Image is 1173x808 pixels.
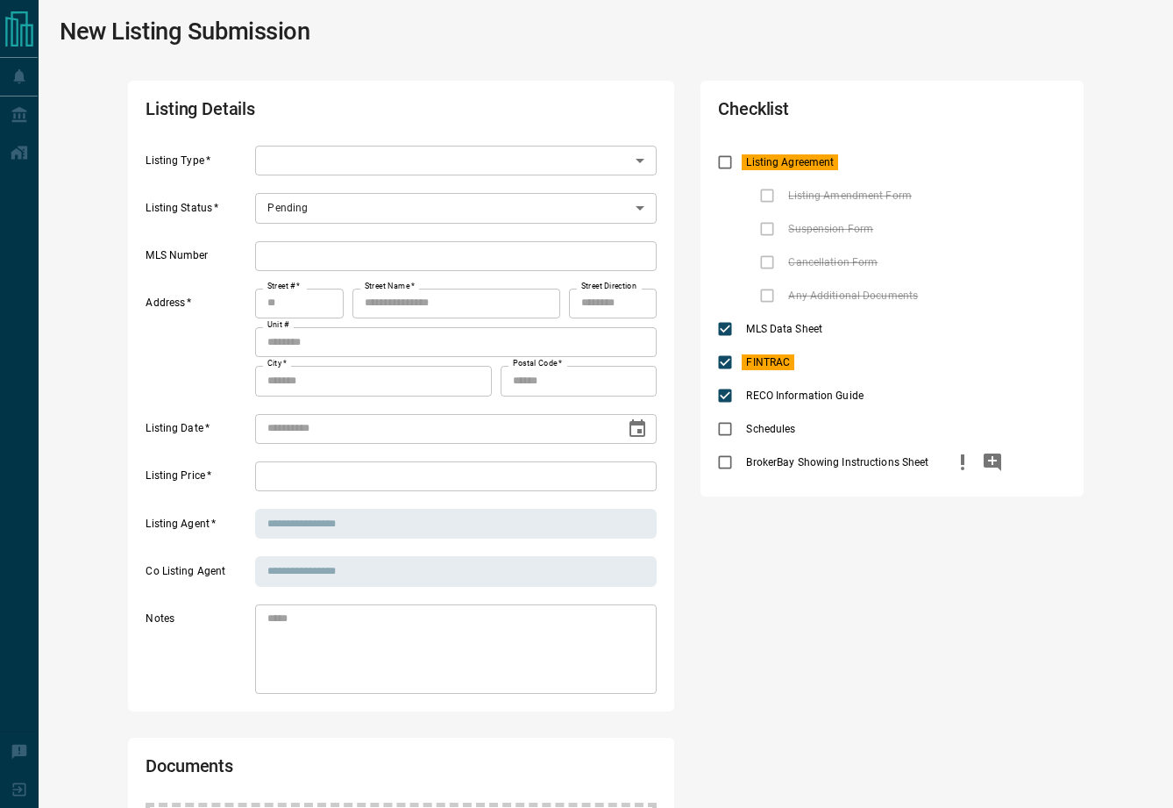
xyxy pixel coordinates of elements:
[742,388,867,404] span: RECO Information Guide
[513,358,562,369] label: Postal Code
[267,358,287,369] label: City
[718,98,927,128] h2: Checklist
[146,421,251,444] label: Listing Date
[742,454,933,470] span: BrokerBay Showing Instructions Sheet
[620,411,655,447] button: Choose date
[146,201,251,224] label: Listing Status
[146,517,251,540] label: Listing Agent
[948,446,977,479] button: priority
[255,193,657,223] div: Pending
[146,98,452,128] h2: Listing Details
[742,354,794,370] span: FINTRAC
[784,188,915,204] span: Listing Amendment Form
[267,319,289,331] label: Unit #
[784,221,878,237] span: Suspension Form
[267,281,300,292] label: Street #
[146,296,251,396] label: Address
[742,154,838,170] span: Listing Agreement
[146,755,452,785] h2: Documents
[146,611,251,694] label: Notes
[60,18,310,46] h1: New Listing Submission
[784,254,882,270] span: Cancellation Form
[581,281,636,292] label: Street Direction
[146,564,251,587] label: Co Listing Agent
[742,421,800,437] span: Schedules
[365,281,415,292] label: Street Name
[977,446,1007,479] button: add note
[742,321,827,337] span: MLS Data Sheet
[146,468,251,491] label: Listing Price
[146,248,251,271] label: MLS Number
[784,288,922,304] span: Any Additional Documents
[146,154,251,176] label: Listing Type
